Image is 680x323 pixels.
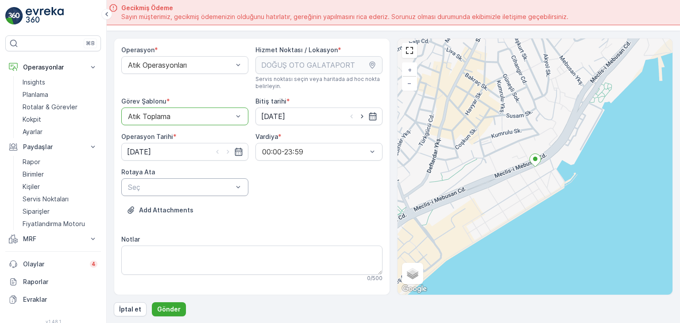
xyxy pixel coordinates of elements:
p: Insights [23,78,45,87]
p: Kokpit [23,115,41,124]
p: MRF [23,235,83,243]
span: Servis noktası seçin veya haritada ad hoc nokta belirleyin. [255,76,382,90]
a: Birimler [19,168,101,181]
p: Rotalar & Görevler [23,103,77,112]
label: Operasyon [121,46,155,54]
p: Evraklar [23,295,97,304]
button: Operasyonlar [5,58,101,76]
a: Layers [403,264,422,283]
a: Raporlar [5,273,101,291]
p: Fiyatlandırma Motoru [23,219,85,228]
button: Dosya Yükle [121,203,199,217]
a: Insights [19,76,101,88]
p: İptal et [119,305,141,314]
p: Kişiler [23,182,40,191]
a: Rapor [19,156,101,168]
p: 4 [92,261,96,268]
a: View Fullscreen [403,44,416,57]
span: Gecikmiş Ödeme [121,4,568,12]
img: Google [400,283,429,295]
p: Ayarlar [23,127,42,136]
a: Kokpit [19,113,101,126]
p: Operasyonlar [23,63,83,72]
p: Gönder [157,305,181,314]
a: Kişiler [19,181,101,193]
label: Operasyon Tarihi [121,133,173,140]
button: İptal et [114,302,147,316]
p: ⌘B [86,40,95,47]
a: Fiyatlandırma Motoru [19,218,101,230]
img: logo_light-DOdMpM7g.png [26,7,64,25]
p: Seç [128,182,233,192]
a: Rotalar & Görevler [19,101,101,113]
span: − [407,79,412,87]
a: Ayarlar [19,126,101,138]
a: Evraklar [5,291,101,308]
p: Add Attachments [139,206,193,215]
p: Planlama [23,90,48,99]
p: Raporlar [23,277,97,286]
p: 0 / 500 [367,275,382,282]
button: Paydaşlar [5,138,101,156]
label: Bitiş tarihi [255,97,286,105]
p: Paydaşlar [23,142,83,151]
span: Sayın müşterimiz, gecikmiş ödemenizin olduğunu hatırlatır, gereğinin yapılmasını rica ederiz. Sor... [121,12,568,21]
a: Olaylar4 [5,255,101,273]
label: Hizmet Noktası / Lokasyon [255,46,338,54]
p: Servis Noktaları [23,195,69,204]
input: dd/mm/yyyy [121,143,248,161]
button: MRF [5,230,101,248]
a: Yakınlaştır [403,63,416,77]
p: Siparişler [23,207,50,216]
a: Siparişler [19,205,101,218]
label: Rotaya Ata [121,168,155,176]
p: Olaylar [23,260,85,269]
p: Rapor [23,158,40,166]
span: + [408,66,412,73]
label: Görev Şablonu [121,97,166,105]
label: Vardiya [255,133,278,140]
p: Birimler [23,170,44,179]
input: dd/mm/yyyy [255,108,382,125]
button: Gönder [152,302,186,316]
a: Bu bölgeyi Google Haritalar'da açın (yeni pencerede açılır) [400,283,429,295]
label: Notlar [121,235,140,243]
a: Uzaklaştır [403,77,416,90]
a: Planlama [19,88,101,101]
a: Servis Noktaları [19,193,101,205]
input: DOĞUŞ OTO GALATAPORT [255,56,382,74]
img: logo [5,7,23,25]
